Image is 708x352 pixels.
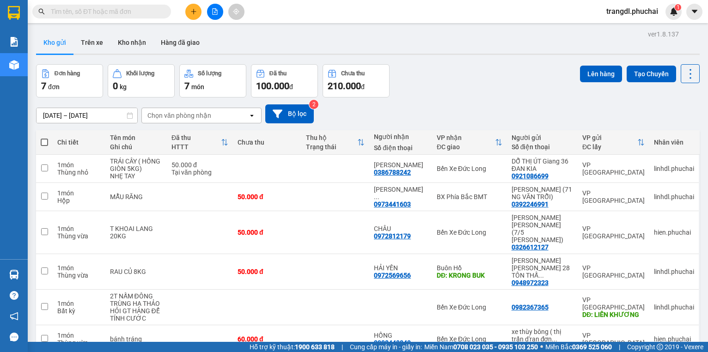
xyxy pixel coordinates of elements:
[238,139,297,146] div: Chưa thu
[572,343,612,351] strong: 0369 525 060
[306,134,358,141] div: Thu hộ
[10,312,18,321] span: notification
[512,279,549,286] div: 0948972323
[198,70,221,77] div: Số lượng
[228,4,244,20] button: aim
[580,66,622,82] button: Lên hàng
[265,104,314,123] button: Bộ lọc
[36,64,103,97] button: Đơn hàng7đơn
[437,303,502,311] div: Bến Xe Đức Long
[582,134,637,141] div: VP gửi
[57,197,101,204] div: Hộp
[251,64,318,97] button: Đã thu100.000đ
[437,335,502,343] div: Bến Xe Đức Long
[675,4,681,11] sup: 1
[437,229,502,236] div: Bến Xe Đức Long
[110,172,162,180] div: NHẸ TAY
[512,214,573,243] div: NGÔ QUỐC TUẤN (7/5 HÀN THUYÊN)
[361,83,365,91] span: đ
[51,6,160,17] input: Tìm tên, số ĐT hoặc mã đơn
[654,193,694,200] div: linhdl.phuchai
[10,333,18,341] span: message
[512,303,549,311] div: 0982367365
[147,111,211,120] div: Chọn văn phòng nhận
[437,165,502,172] div: Bến Xe Đức Long
[676,4,679,11] span: 1
[57,300,101,307] div: 1 món
[654,165,694,172] div: linhdl.phuchai
[512,158,573,172] div: DỖ THỊ ÚT Giang 36 ĐAN KIA
[424,342,538,352] span: Miền Nam
[374,232,411,240] div: 0972812179
[512,172,549,180] div: 0921086699
[306,143,358,151] div: Trạng thái
[238,268,297,275] div: 50.000 đ
[512,200,549,208] div: 0392246991
[126,70,154,77] div: Khối lượng
[238,335,297,343] div: 60.000 đ
[120,83,127,91] span: kg
[654,139,694,146] div: Nhân viên
[686,4,702,20] button: caret-down
[374,339,411,346] div: 0908448040
[256,80,289,91] span: 100.000
[57,232,101,240] div: Thùng vừa
[540,345,543,349] span: ⚪️
[437,193,502,200] div: BX Phía Bắc BMT
[171,169,228,176] div: Tại văn phòng
[578,130,649,155] th: Toggle SortBy
[289,83,293,91] span: đ
[309,100,318,109] sup: 2
[8,6,20,20] img: logo-vxr
[374,133,427,140] div: Người nhận
[374,169,411,176] div: 0386788242
[110,31,153,54] button: Kho nhận
[9,270,19,279] img: warehouse-icon
[350,342,422,352] span: Cung cấp máy in - giấy in:
[619,342,620,352] span: |
[545,342,612,352] span: Miền Bắc
[301,130,370,155] th: Toggle SortBy
[582,296,645,311] div: VP [GEOGRAPHIC_DATA]
[57,139,101,146] div: Chi tiết
[57,332,101,339] div: 1 món
[10,291,18,300] span: question-circle
[185,4,201,20] button: plus
[171,134,221,141] div: Đã thu
[110,307,162,322] div: HỎI GT HÀNG ĐỂ TÍNH CƯỚC
[171,161,228,169] div: 50.000 đ
[57,169,101,176] div: Thùng nhỏ
[374,200,411,208] div: 0973441603
[57,161,101,169] div: 1 món
[191,83,204,91] span: món
[374,264,427,272] div: HẢI YẾN
[599,6,665,17] span: trangdl.phuchai
[110,143,162,151] div: Ghi chú
[582,143,637,151] div: ĐC lấy
[582,225,645,240] div: VP [GEOGRAPHIC_DATA]
[110,134,162,141] div: Tên món
[212,8,218,15] span: file-add
[295,343,335,351] strong: 1900 633 818
[654,229,694,236] div: hien.phuchai
[582,264,645,279] div: VP [GEOGRAPHIC_DATA]
[179,64,246,97] button: Số lượng7món
[328,80,361,91] span: 210.000
[73,31,110,54] button: Trên xe
[238,193,297,200] div: 50.000 đ
[512,257,573,279] div: TRƯƠNG THỊ THỦY TIÊN 28 TÔN THẤT TÙNG
[153,31,207,54] button: Hàng đã giao
[437,134,495,141] div: VP nhận
[110,225,162,240] div: T KHOAI LANG 20KG
[36,31,73,54] button: Kho gửi
[512,143,573,151] div: Số điện thoại
[57,189,101,197] div: 1 món
[374,193,379,200] span: ...
[374,161,427,169] div: Cô Xuân
[670,7,678,16] img: icon-new-feature
[57,225,101,232] div: 1 món
[657,344,663,350] span: copyright
[437,264,502,272] div: Buôn Hồ
[538,272,544,279] span: ...
[654,268,694,275] div: linhdl.phuchai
